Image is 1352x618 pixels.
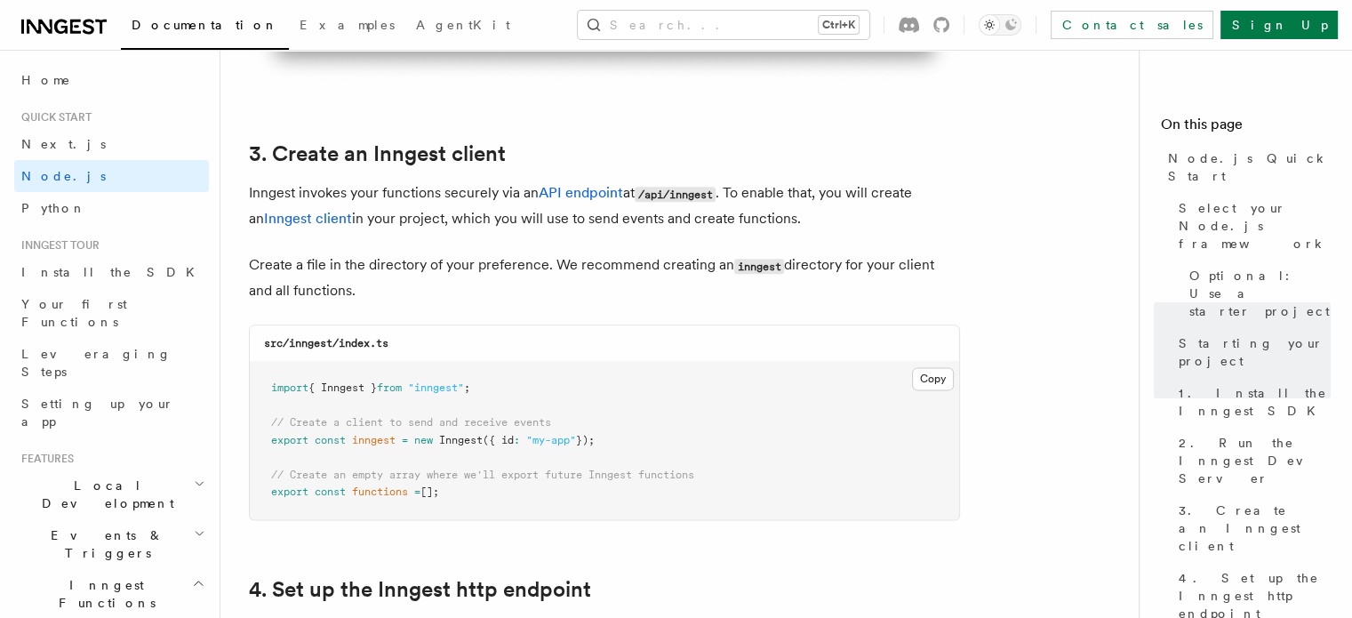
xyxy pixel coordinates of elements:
[14,576,192,612] span: Inngest Functions
[635,187,716,202] code: /api/inngest
[21,169,106,183] span: Node.js
[21,265,205,279] span: Install the SDK
[464,381,470,394] span: ;
[1220,11,1338,39] a: Sign Up
[1179,334,1331,370] span: Starting your project
[1172,377,1331,427] a: 1. Install the Inngest SDK
[414,434,433,446] span: new
[408,381,464,394] span: "inngest"
[979,14,1021,36] button: Toggle dark mode
[414,486,420,498] span: =
[1172,327,1331,377] a: Starting your project
[14,526,194,562] span: Events & Triggers
[526,434,576,446] span: "my-app"
[315,434,346,446] span: const
[1182,260,1331,327] a: Optional: Use a starter project
[14,128,209,160] a: Next.js
[121,5,289,50] a: Documentation
[819,16,859,34] kbd: Ctrl+K
[539,184,623,201] a: API endpoint
[1179,199,1331,253] span: Select your Node.js framework
[1172,192,1331,260] a: Select your Node.js framework
[352,434,396,446] span: inngest
[271,381,308,394] span: import
[21,71,71,89] span: Home
[912,367,954,390] button: Copy
[14,388,209,437] a: Setting up your app
[14,519,209,569] button: Events & Triggers
[1179,434,1331,487] span: 2. Run the Inngest Dev Server
[271,469,694,481] span: // Create an empty array where we'll export future Inngest functions
[1051,11,1213,39] a: Contact sales
[300,18,395,32] span: Examples
[416,18,510,32] span: AgentKit
[249,253,960,303] p: Create a file in the directory of your preference. We recommend creating an directory for your cl...
[21,201,86,215] span: Python
[249,577,591,602] a: 4. Set up the Inngest http endpoint
[405,5,521,48] a: AgentKit
[308,381,377,394] span: { Inngest }
[21,137,106,151] span: Next.js
[14,477,194,512] span: Local Development
[21,397,174,429] span: Setting up your app
[1172,494,1331,562] a: 3. Create an Inngest client
[14,256,209,288] a: Install the SDK
[1179,502,1331,555] span: 3. Create an Inngest client
[14,288,209,338] a: Your first Functions
[14,470,209,519] button: Local Development
[514,434,520,446] span: :
[1179,384,1331,420] span: 1. Install the Inngest SDK
[14,238,100,253] span: Inngest tour
[578,11,869,39] button: Search...Ctrl+K
[315,486,346,498] span: const
[377,381,402,394] span: from
[289,5,405,48] a: Examples
[264,337,388,349] code: src/inngest/index.ts
[483,434,514,446] span: ({ id
[132,18,278,32] span: Documentation
[264,210,352,227] a: Inngest client
[352,486,408,498] span: functions
[249,181,960,231] p: Inngest invokes your functions securely via an at . To enable that, you will create an in your pr...
[1189,267,1331,320] span: Optional: Use a starter project
[1168,149,1331,185] span: Node.js Quick Start
[21,297,127,329] span: Your first Functions
[420,486,439,498] span: [];
[734,259,784,274] code: inngest
[249,141,506,166] a: 3. Create an Inngest client
[1172,427,1331,494] a: 2. Run the Inngest Dev Server
[14,110,92,124] span: Quick start
[576,434,595,446] span: });
[271,434,308,446] span: export
[14,338,209,388] a: Leveraging Steps
[14,192,209,224] a: Python
[14,452,74,466] span: Features
[439,434,483,446] span: Inngest
[271,416,551,429] span: // Create a client to send and receive events
[271,486,308,498] span: export
[14,64,209,96] a: Home
[21,347,172,379] span: Leveraging Steps
[14,160,209,192] a: Node.js
[402,434,408,446] span: =
[1161,142,1331,192] a: Node.js Quick Start
[1161,114,1331,142] h4: On this page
